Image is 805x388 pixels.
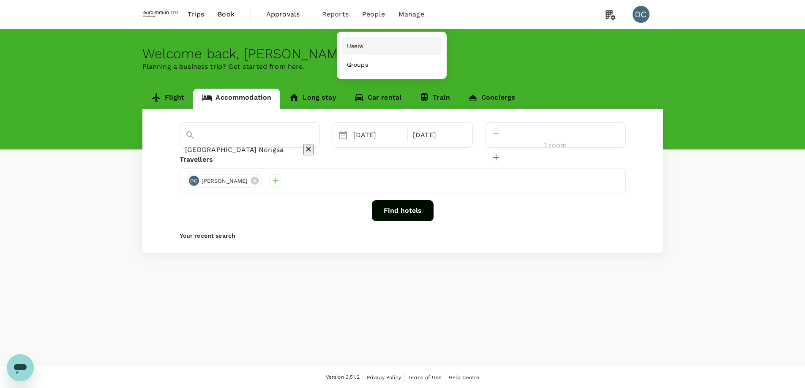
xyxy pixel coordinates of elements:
[180,231,626,240] p: Your recent search
[409,127,466,144] div: [DATE]
[362,9,385,19] span: People
[218,9,235,19] span: Book
[314,151,315,152] button: Open
[326,373,360,382] span: Version 3.51.2
[142,5,181,24] img: EUROIMMUN (South East Asia) Pte. Ltd.
[449,374,480,380] span: Help Centre
[189,176,199,186] div: DC
[180,155,626,165] div: Travellers
[398,9,424,19] span: Manage
[372,200,434,221] button: Find hotels
[188,9,204,19] span: Trips
[342,55,442,74] a: Groups
[367,373,401,382] a: Privacy Policy
[7,354,34,381] iframe: Button to launch messaging window
[185,143,291,156] input: Search cities, hotels, work locations
[142,62,663,72] p: Planning a business trip? Get started from here.
[491,138,620,152] input: Add rooms
[491,152,501,163] button: decrease
[408,374,442,380] span: Terms of Use
[303,144,314,155] button: Clear
[345,89,411,109] a: Car rental
[142,89,194,109] a: Flight
[347,42,363,50] span: Users
[142,46,663,62] div: Welcome back , [PERSON_NAME] .
[350,127,406,144] div: [DATE]
[196,177,253,185] span: [PERSON_NAME]
[280,89,345,109] a: Long stay
[342,37,442,55] a: Users
[459,89,524,109] a: Concierge
[266,9,308,19] span: Approvals
[633,6,649,23] div: DC
[322,9,349,19] span: Reports
[187,174,262,187] div: DC[PERSON_NAME]
[193,89,280,109] a: Accommodation
[367,374,401,380] span: Privacy Policy
[347,60,368,69] span: Groups
[408,373,442,382] a: Terms of Use
[410,89,459,109] a: Train
[449,373,480,382] a: Help Centre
